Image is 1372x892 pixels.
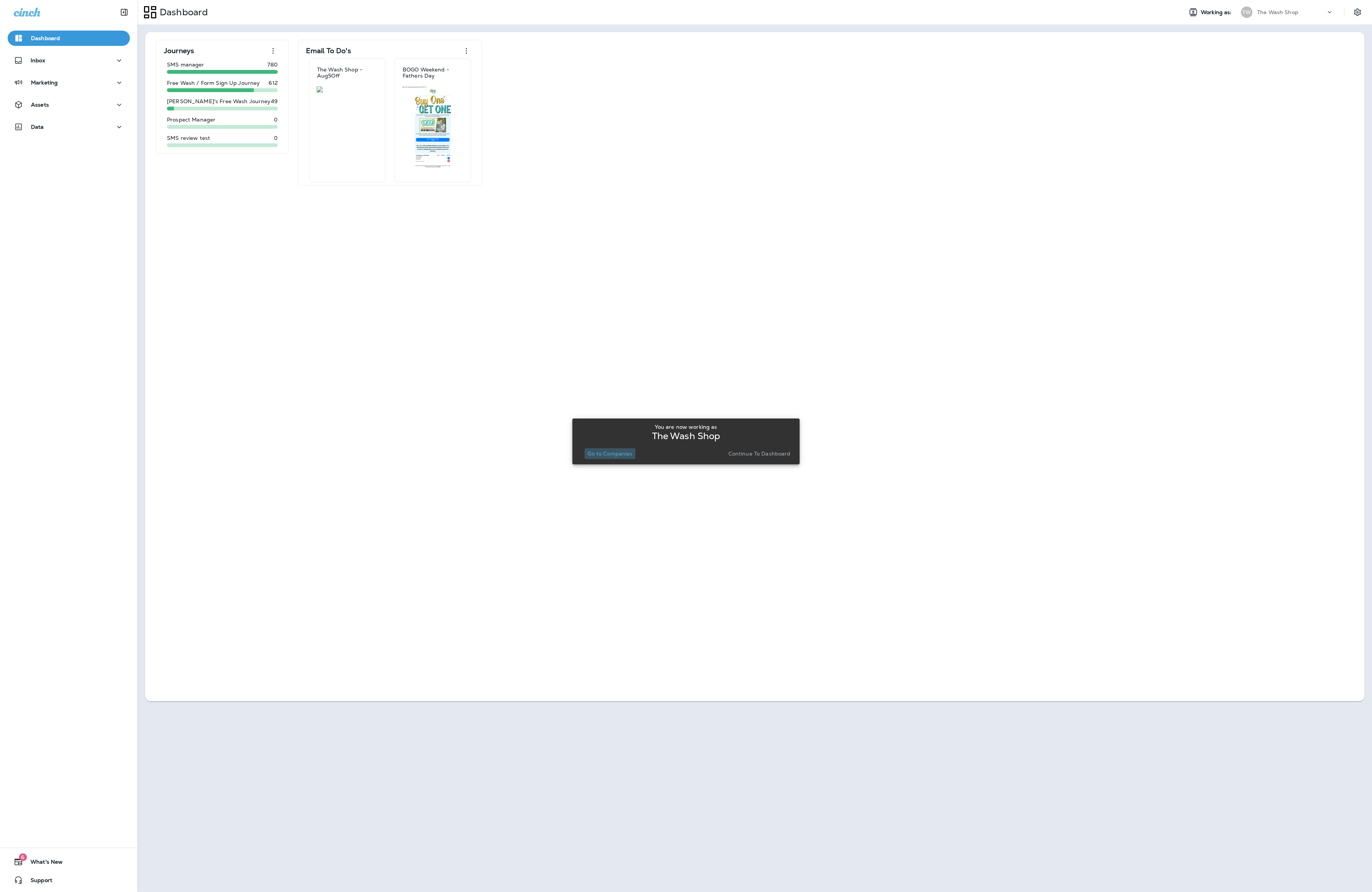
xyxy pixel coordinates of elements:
[31,35,60,41] p: Dashboard
[164,47,194,55] p: Journeys
[113,5,135,20] button: Collapse Sidebar
[587,451,632,457] p: Go to Companies
[167,62,204,68] p: SMS manager
[19,853,27,861] span: 6
[23,859,63,868] span: What's New
[167,80,260,86] p: Free Wash / Form Sign Up Journey
[274,117,278,123] p: 0
[271,98,278,104] p: 49
[8,75,130,90] button: Marketing
[31,124,44,130] p: Data
[8,119,130,135] button: Data
[725,448,794,459] button: Continue to Dashboard
[402,86,463,168] img: 8e8a0bb8-5a80-4db6-a50a-f61efc832ee8.jpg
[8,31,130,46] button: Dashboard
[8,97,130,112] button: Assets
[31,57,45,63] p: Inbox
[167,98,271,104] p: [PERSON_NAME]'s Free Wash Journey
[8,873,130,888] button: Support
[274,135,278,141] p: 0
[8,53,130,68] button: Inbox
[1257,9,1298,15] p: The Wash Shop
[655,424,717,430] p: You are now working as
[267,62,277,68] p: 780
[167,117,215,123] p: Prospect Manager
[317,66,377,79] p: The Wash Shop - Aug5Off
[157,6,208,18] p: Dashboard
[31,102,49,108] p: Assets
[306,47,351,55] p: Email To Do's
[584,448,635,459] button: Go to Companies
[728,451,791,457] p: Continue to Dashboard
[403,66,463,79] p: BOGO Weekend - Fathers Day
[31,79,58,86] p: Marketing
[317,86,378,92] img: da8f8b11-0833-4117-adbf-627ede650284.jpg
[1351,5,1364,19] button: Settings
[1241,6,1252,18] div: TW
[8,854,130,869] button: 6What's New
[23,877,52,886] span: Support
[652,433,720,439] p: The Wash Shop
[269,80,277,86] p: 612
[1201,9,1233,16] span: Working as:
[167,135,210,141] p: SMS review test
